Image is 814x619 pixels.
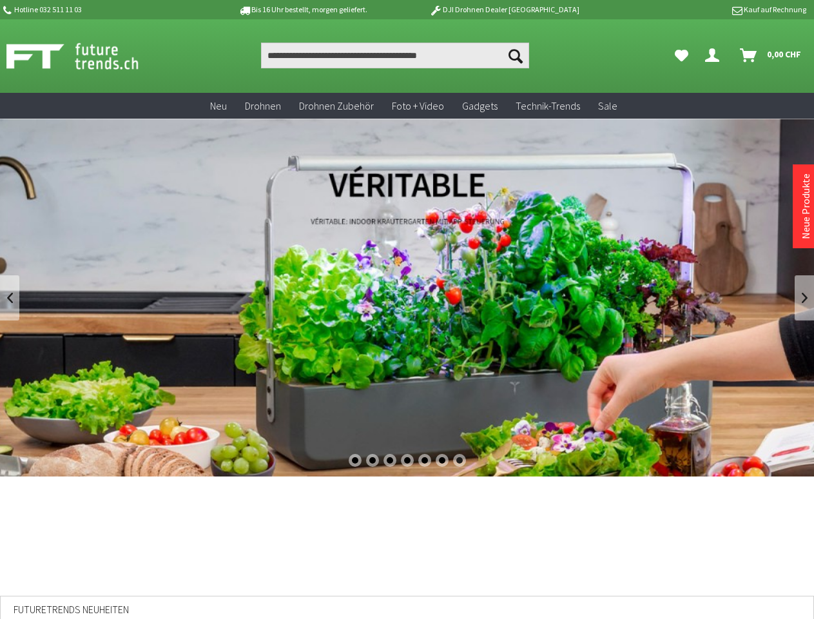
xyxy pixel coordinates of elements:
[502,43,529,68] button: Suchen
[299,99,374,112] span: Drohnen Zubehör
[236,93,290,119] a: Drohnen
[245,99,281,112] span: Drohnen
[668,43,695,68] a: Meine Favoriten
[700,43,730,68] a: Dein Konto
[392,99,444,112] span: Foto + Video
[589,93,626,119] a: Sale
[201,93,236,119] a: Neu
[605,2,806,17] p: Kauf auf Rechnung
[366,454,379,467] div: 2
[261,43,529,68] input: Produkt, Marke, Kategorie, EAN, Artikelnummer…
[418,454,431,467] div: 5
[383,93,453,119] a: Foto + Video
[453,454,466,467] div: 7
[598,99,617,112] span: Sale
[403,2,605,17] p: DJI Drohnen Dealer [GEOGRAPHIC_DATA]
[516,99,580,112] span: Technik-Trends
[462,99,498,112] span: Gadgets
[383,454,396,467] div: 3
[6,40,167,72] img: Shop Futuretrends - zur Startseite wechseln
[453,93,507,119] a: Gadgets
[290,93,383,119] a: Drohnen Zubehör
[436,454,449,467] div: 6
[735,43,808,68] a: Warenkorb
[1,2,202,17] p: Hotline 032 511 11 03
[767,44,801,64] span: 0,00 CHF
[401,454,414,467] div: 4
[507,93,589,119] a: Technik-Trends
[349,454,362,467] div: 1
[210,99,227,112] span: Neu
[202,2,403,17] p: Bis 16 Uhr bestellt, morgen geliefert.
[799,173,812,239] a: Neue Produkte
